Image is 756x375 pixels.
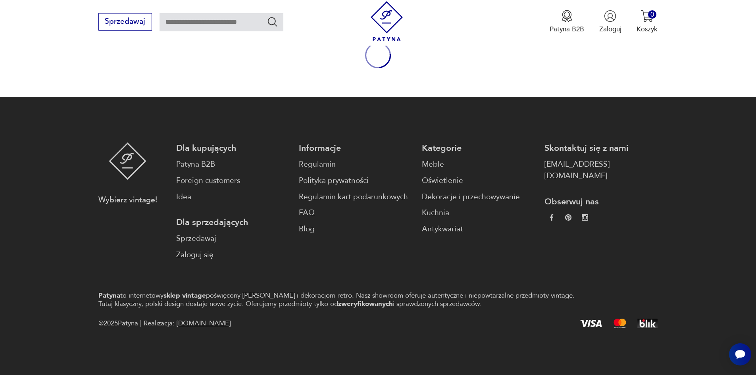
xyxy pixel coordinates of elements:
[614,319,626,328] img: Mastercard
[641,10,653,22] img: Ikona koszyka
[550,10,584,34] a: Ikona medaluPatyna B2B
[140,318,142,329] div: |
[422,159,535,170] a: Meble
[580,320,602,327] img: Visa
[299,175,412,187] a: Polityka prywatności
[98,194,157,206] p: Wybierz vintage!
[729,343,751,365] iframe: Smartsupp widget button
[565,214,571,221] img: 37d27d81a828e637adc9f9cb2e3d3a8a.webp
[176,233,289,244] a: Sprzedawaj
[422,191,535,203] a: Dekoracje i przechowywanie
[544,142,658,154] p: Skontaktuj się z nami
[637,319,658,328] img: BLIK
[648,10,656,19] div: 0
[98,318,138,329] span: @ 2025 Patyna
[98,13,152,31] button: Sprzedawaj
[338,299,393,308] strong: zweryfikowanych
[422,142,535,154] p: Kategorie
[176,249,289,261] a: Zaloguj się
[98,19,152,25] a: Sprzedawaj
[109,142,146,180] img: Patyna - sklep z meblami i dekoracjami vintage
[544,196,658,208] p: Obserwuj nas
[582,214,588,221] img: c2fd9cf7f39615d9d6839a72ae8e59e5.webp
[98,291,120,300] strong: Patyna
[267,16,278,27] button: Szukaj
[177,319,231,328] a: [DOMAIN_NAME]
[637,10,658,34] button: 0Koszyk
[299,142,412,154] p: Informacje
[176,175,289,187] a: Foreign customers
[299,207,412,219] a: FAQ
[550,25,584,34] p: Patyna B2B
[164,291,206,300] strong: sklep vintage
[367,1,407,41] img: Patyna - sklep z meblami i dekoracjami vintage
[548,214,555,221] img: da9060093f698e4c3cedc1453eec5031.webp
[561,10,573,22] img: Ikona medalu
[176,191,289,203] a: Idea
[422,223,535,235] a: Antykwariat
[599,10,621,34] button: Zaloguj
[299,191,412,203] a: Regulamin kart podarunkowych
[176,217,289,228] p: Dla sprzedających
[299,159,412,170] a: Regulamin
[422,207,535,219] a: Kuchnia
[299,223,412,235] a: Blog
[637,25,658,34] p: Koszyk
[544,159,658,182] a: [EMAIL_ADDRESS][DOMAIN_NAME]
[604,10,616,22] img: Ikonka użytkownika
[550,10,584,34] button: Patyna B2B
[599,25,621,34] p: Zaloguj
[144,318,231,329] span: Realizacja:
[422,175,535,187] a: Oświetlenie
[176,142,289,154] p: Dla kupujących
[176,159,289,170] a: Patyna B2B
[98,291,587,308] p: to internetowy poświęcony [PERSON_NAME] i dekoracjom retro. Nasz showroom oferuje autentyczne i n...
